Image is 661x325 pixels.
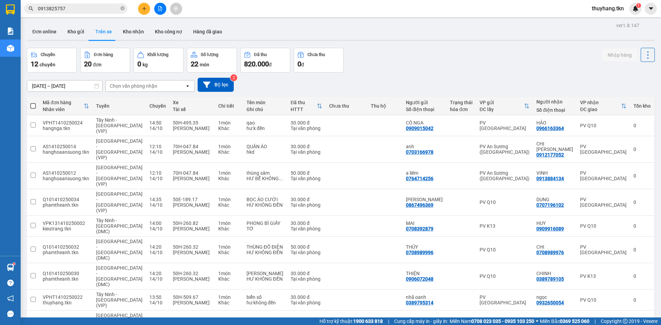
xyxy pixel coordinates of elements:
[246,100,284,105] div: Tên món
[149,103,166,109] div: Chuyến
[291,250,322,255] div: Tại văn phòng
[43,144,89,149] div: AS1410250014
[246,120,284,126] div: qao
[246,294,284,300] div: biển số
[388,317,389,325] span: |
[246,244,284,250] div: THÙNG ĐỒ ĐIỆN
[536,141,573,152] div: CHỊ TRANG
[173,294,211,300] div: 50H-509.67
[353,318,383,324] strong: 1900 633 818
[149,197,166,202] div: 14:35
[39,97,93,115] th: Toggle SortBy
[218,197,239,202] div: 1 món
[173,226,211,231] div: [PERSON_NAME]
[62,23,90,40] button: Kho gửi
[43,226,89,231] div: kieutrang.tkn
[536,99,573,105] div: Người nhận
[406,220,443,226] div: MAI
[580,223,627,229] div: PV Q10
[602,49,637,61] button: Nhập hàng
[480,120,529,131] div: PV [GEOGRAPHIC_DATA]
[536,226,564,231] div: 0909916089
[291,202,322,208] div: Tại văn phòng
[536,202,564,208] div: 0707196102
[291,176,322,181] div: Tại văn phòng
[450,317,534,325] span: Miền Nam
[149,23,188,40] button: Kho công nợ
[536,152,564,158] div: 0912177052
[218,226,239,231] div: Khác
[291,294,322,300] div: 30.000 đ
[117,23,149,40] button: Kho nhận
[43,220,89,226] div: VPK131410250002
[29,6,33,11] span: search
[580,100,621,105] div: VP nhận
[198,78,234,92] button: Bộ lọc
[7,28,14,35] img: solution-icon
[154,3,166,15] button: file-add
[291,300,322,305] div: Tại văn phòng
[142,6,147,11] span: plus
[173,244,211,250] div: 50H-260.32
[173,300,211,305] div: [PERSON_NAME]
[291,226,322,231] div: Tại văn phòng
[173,120,211,126] div: 50H-495.35
[218,176,239,181] div: Khác
[41,52,55,57] div: Chuyến
[149,170,166,176] div: 12:10
[645,3,657,15] button: caret-down
[7,295,14,302] span: notification
[173,100,211,105] div: Xe
[480,144,529,155] div: PV An Sương ([GEOGRAPHIC_DATA])
[536,126,564,131] div: 0966163364
[40,62,55,67] span: chuyến
[149,294,166,300] div: 13:50
[96,103,143,109] div: Tuyến
[218,220,239,226] div: 1 món
[291,197,322,202] div: 30.000 đ
[406,294,443,300] div: nhã oanh
[291,149,322,155] div: Tại văn phòng
[246,144,284,149] div: QUẦN ÁO
[246,126,284,131] div: hư k đền
[120,6,125,10] span: close-circle
[279,176,283,181] span: ...
[173,107,211,112] div: Tài xế
[633,273,651,279] div: 0
[96,292,143,308] span: Tây Ninh - [GEOGRAPHIC_DATA] (VIP)
[297,60,301,68] span: 0
[149,120,166,126] div: 14:50
[406,176,433,181] div: 0764714256
[43,170,89,176] div: AS1410250012
[633,147,651,152] div: 0
[471,318,534,324] strong: 0708 023 035 - 0935 103 250
[6,4,15,15] img: logo-vxr
[480,100,524,105] div: VP gửi
[536,250,564,255] div: 0708989976
[406,276,433,282] div: 0906072048
[480,273,529,279] div: PV Q10
[93,62,102,67] span: đơn
[218,276,239,282] div: Khác
[633,247,651,252] div: 0
[246,202,284,208] div: HƯ KHÔNG ĐỀN
[218,170,239,176] div: 1 món
[96,191,143,213] span: [GEOGRAPHIC_DATA] - [GEOGRAPHIC_DATA] (VIP)
[173,271,211,276] div: 50H-260.32
[301,62,304,67] span: đ
[294,48,344,73] button: Chưa thu0đ
[329,103,364,109] div: Chưa thu
[201,52,218,57] div: Số lượng
[43,276,89,282] div: phamtheanh.tkn
[149,300,166,305] div: 14/10
[291,144,322,149] div: 30.000 đ
[580,244,627,255] div: PV [GEOGRAPHIC_DATA]
[406,107,443,112] div: Số điện thoại
[536,220,573,226] div: HUY
[218,271,239,276] div: 1 món
[158,6,162,11] span: file-add
[218,149,239,155] div: Khác
[96,218,143,234] span: Tây Ninh - [GEOGRAPHIC_DATA] (DMC)
[406,226,433,231] div: 0708392879
[480,223,529,229] div: PV K13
